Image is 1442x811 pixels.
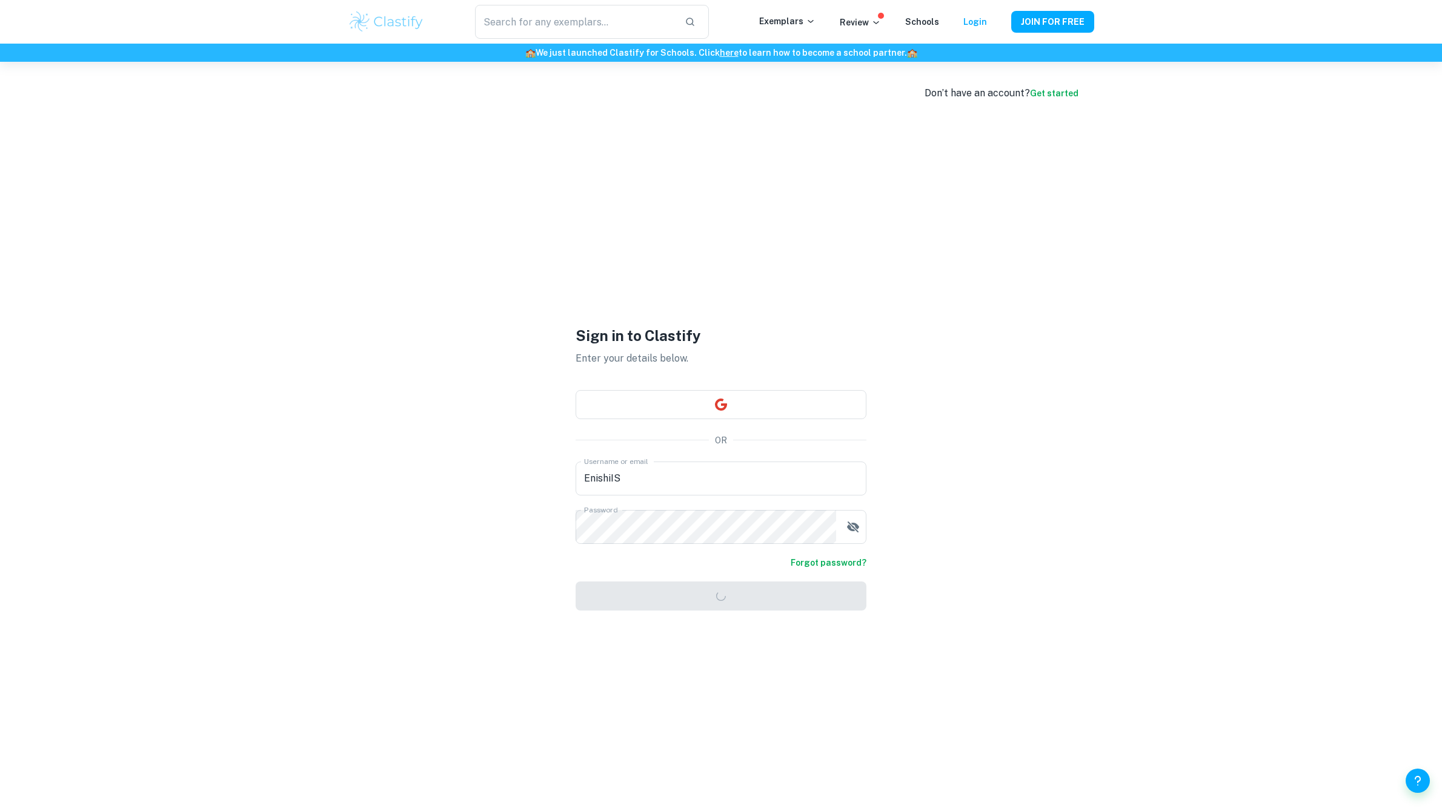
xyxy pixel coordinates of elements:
p: Review [840,16,881,29]
a: Get started [1030,88,1078,98]
a: Forgot password? [791,556,866,569]
span: 🏫 [525,48,536,58]
p: Enter your details below. [576,351,866,366]
button: JOIN FOR FREE [1011,11,1094,33]
input: Search for any exemplars... [475,5,675,39]
a: Login [963,17,987,27]
label: Username or email [584,456,648,466]
button: Help and Feedback [1406,769,1430,793]
label: Password [584,505,617,515]
a: Schools [905,17,939,27]
h6: We just launched Clastify for Schools. Click to learn how to become a school partner. [2,46,1440,59]
span: 🏫 [907,48,917,58]
p: Exemplars [759,15,816,28]
a: here [720,48,739,58]
img: Clastify logo [348,10,425,34]
h1: Sign in to Clastify [576,325,866,346]
div: Don’t have an account? [925,86,1078,101]
p: OR [715,434,727,447]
